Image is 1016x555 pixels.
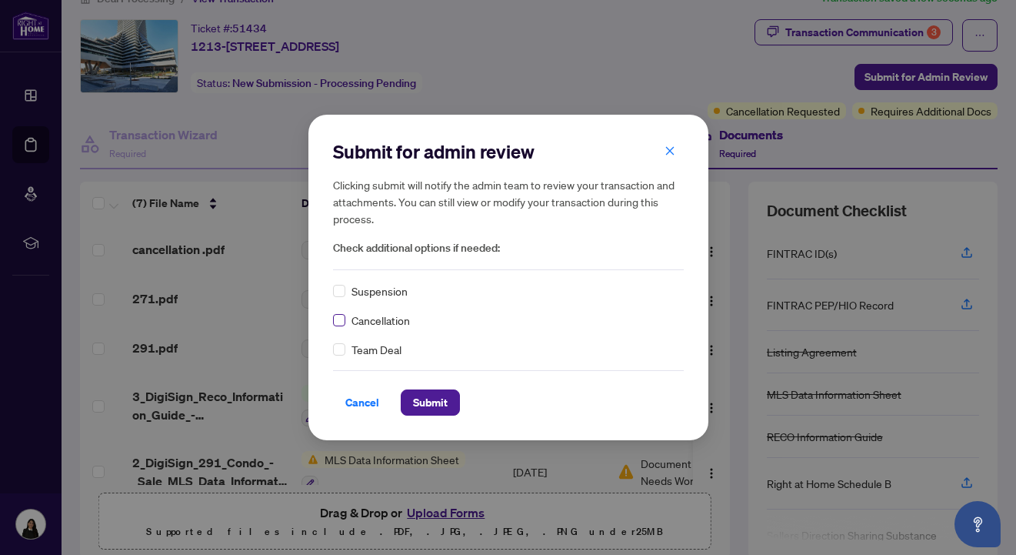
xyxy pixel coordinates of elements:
button: Submit [401,390,460,416]
h5: Clicking submit will notify the admin team to review your transaction and attachments. You can st... [333,176,684,227]
span: Cancellation [351,312,410,329]
span: Suspension [351,283,408,299]
span: close [665,145,675,156]
span: Cancel [345,390,379,415]
button: Open asap [954,501,1001,547]
span: Submit [413,390,448,415]
span: Check additional options if needed: [333,239,684,257]
span: Team Deal [351,341,401,358]
button: Cancel [333,390,391,416]
h2: Submit for admin review [333,139,684,164]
